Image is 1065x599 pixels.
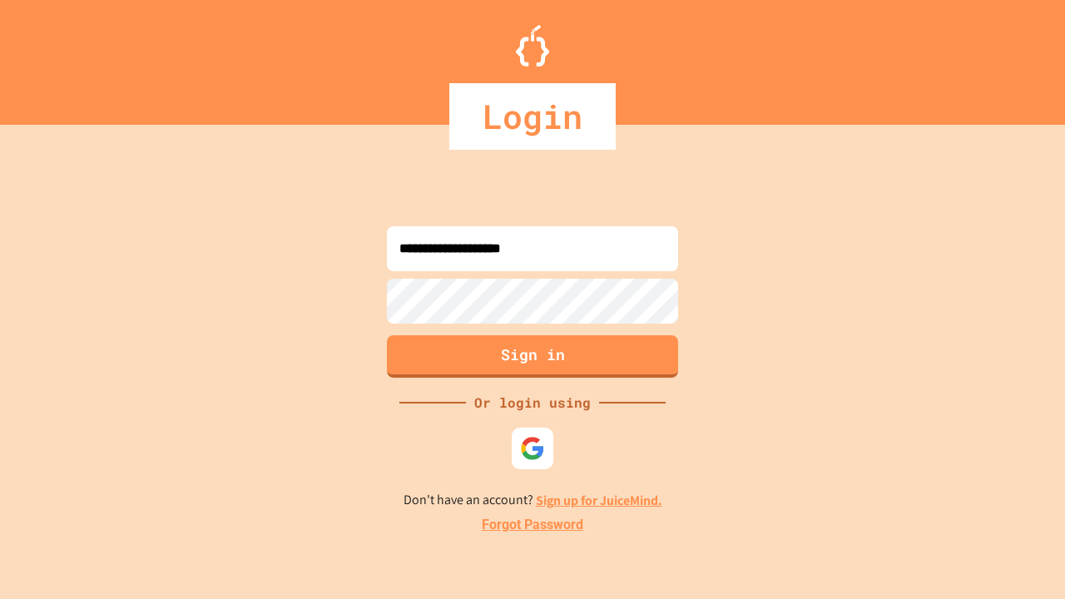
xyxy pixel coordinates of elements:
img: Logo.svg [516,25,549,67]
div: Or login using [466,393,599,413]
a: Sign up for JuiceMind. [536,492,662,509]
p: Don't have an account? [404,490,662,511]
a: Forgot Password [482,515,583,535]
img: google-icon.svg [520,436,545,461]
button: Sign in [387,335,678,378]
div: Login [449,83,616,150]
